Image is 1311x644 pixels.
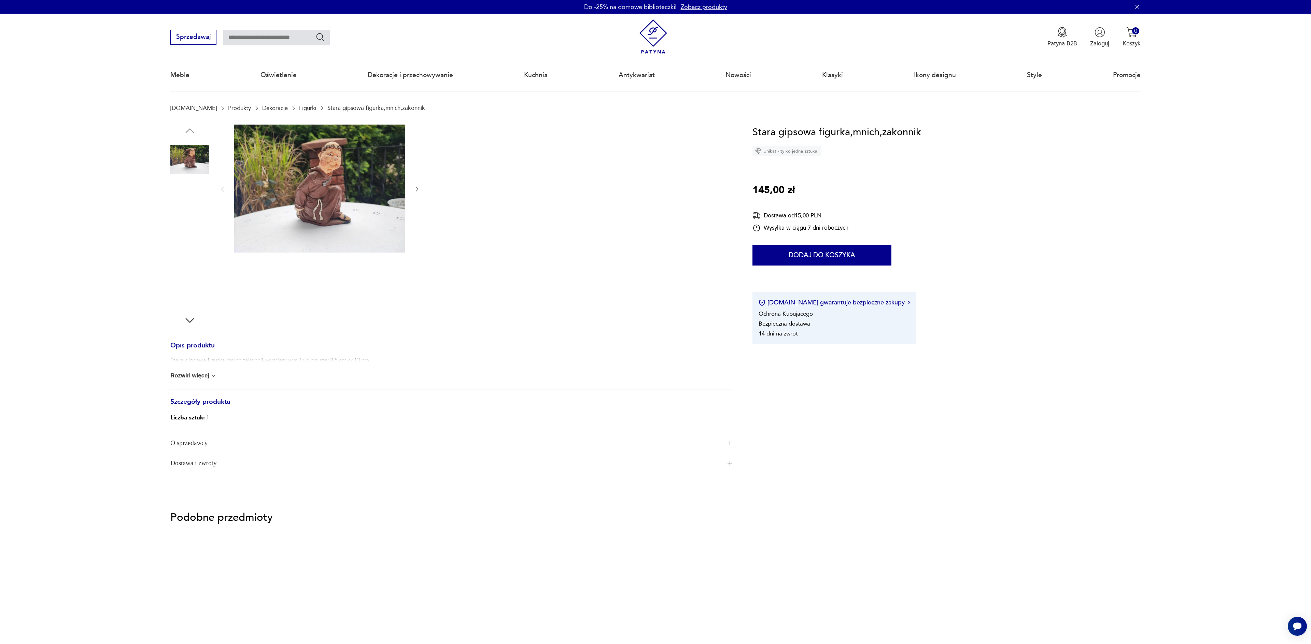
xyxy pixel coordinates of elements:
p: Koszyk [1123,40,1141,47]
img: Ikona dostawy [752,211,761,220]
img: Ikona strzałki w prawo [908,301,910,304]
p: Do -25% na domowe biblioteczki! [584,3,677,11]
p: Stara gipsowa figurka,mnich,zakonnik,wymiary wys.17,5 cm.szer.8,5 cm.gł.13 cm. [170,356,370,364]
div: Dostawa od 15,00 PLN [752,211,848,220]
p: Stara gipsowa figurka,mnich,zakonnik [327,105,425,111]
button: Zaloguj [1090,27,1109,47]
img: Zdjęcie produktu Stara gipsowa figurka,mnich,zakonnik [170,227,209,266]
a: Meble [170,59,189,91]
h3: Opis produktu [170,343,733,357]
img: Ikona plusa [728,461,732,466]
a: Antykwariat [619,59,655,91]
img: Zdjęcie produktu Stara gipsowa figurka,mnich,zakonnik [170,271,209,310]
p: 145,00 zł [752,183,795,198]
button: Szukaj [315,32,325,42]
img: Ikona diamentu [755,148,761,154]
span: O sprzedawcy [170,433,721,453]
p: 1 [170,413,209,423]
button: Ikona plusaO sprzedawcy [170,433,733,453]
button: Dodaj do koszyka [752,245,891,266]
a: Promocje [1113,59,1141,91]
div: Unikat - tylko jedna sztuka! [752,146,821,156]
a: Ikona medaluPatyna B2B [1047,27,1077,47]
a: Dekoracje [262,105,288,111]
a: Nowości [725,59,751,91]
img: Ikonka użytkownika [1095,27,1105,38]
span: Dostawa i zwroty [170,453,721,473]
iframe: Smartsupp widget button [1288,617,1307,636]
li: Bezpieczna dostawa [759,320,810,328]
button: Patyna B2B [1047,27,1077,47]
li: 14 dni na zwrot [759,330,798,338]
h3: Szczegóły produktu [170,399,733,413]
a: [DOMAIN_NAME] [170,105,217,111]
p: Podobne przedmioty [170,513,1141,523]
a: Kuchnia [524,59,548,91]
button: Rozwiń więcej [170,372,217,379]
div: Wysyłka w ciągu 7 dni roboczych [752,224,848,232]
img: chevron down [210,372,217,379]
h1: Stara gipsowa figurka,mnich,zakonnik [752,125,921,140]
img: Patyna - sklep z meblami i dekoracjami vintage [636,19,671,54]
img: Zdjęcie produktu Stara gipsowa figurka,mnich,zakonnik [234,125,405,253]
p: Zaloguj [1090,40,1109,47]
img: Zdjęcie produktu Stara gipsowa figurka,mnich,zakonnik [170,184,209,223]
a: Oświetlenie [260,59,297,91]
a: Figurki [299,105,316,111]
img: Ikona certyfikatu [759,299,765,306]
button: Sprzedawaj [170,30,216,45]
a: Klasyki [822,59,843,91]
img: Ikona medalu [1057,27,1068,38]
a: Produkty [228,105,251,111]
img: Ikona koszyka [1126,27,1137,38]
div: 0 [1132,27,1139,34]
img: Zdjęcie produktu Stara gipsowa figurka,mnich,zakonnik [170,140,209,179]
img: Ikona plusa [728,441,732,445]
a: Dekoracje i przechowywanie [368,59,453,91]
a: Ikony designu [914,59,956,91]
button: Ikona plusaDostawa i zwroty [170,453,733,473]
b: Liczba sztuk: [170,414,205,421]
button: 0Koszyk [1123,27,1141,47]
li: Ochrona Kupującego [759,310,813,318]
button: [DOMAIN_NAME] gwarantuje bezpieczne zakupy [759,298,910,307]
a: Style [1027,59,1042,91]
a: Sprzedawaj [170,35,216,40]
p: Patyna B2B [1047,40,1077,47]
a: Zobacz produkty [681,3,727,11]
